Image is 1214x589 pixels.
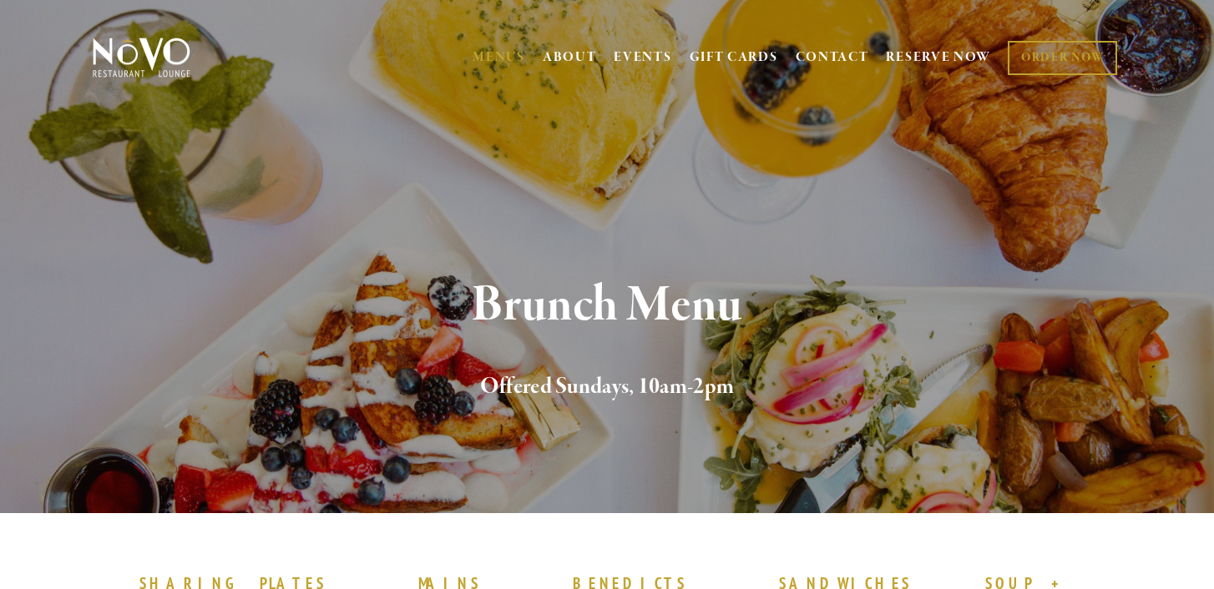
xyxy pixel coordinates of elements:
a: ORDER NOW [1008,41,1117,75]
a: ABOUT [543,49,597,66]
a: RESERVE NOW [886,42,991,73]
a: MENUS [473,49,525,66]
h1: Brunch Menu [120,279,1094,333]
a: GIFT CARDS [690,42,778,73]
a: EVENTS [614,49,671,66]
img: Novo Restaurant &amp; Lounge [89,37,194,78]
a: CONTACT [796,42,869,73]
h2: Offered Sundays, 10am-2pm [120,370,1094,405]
